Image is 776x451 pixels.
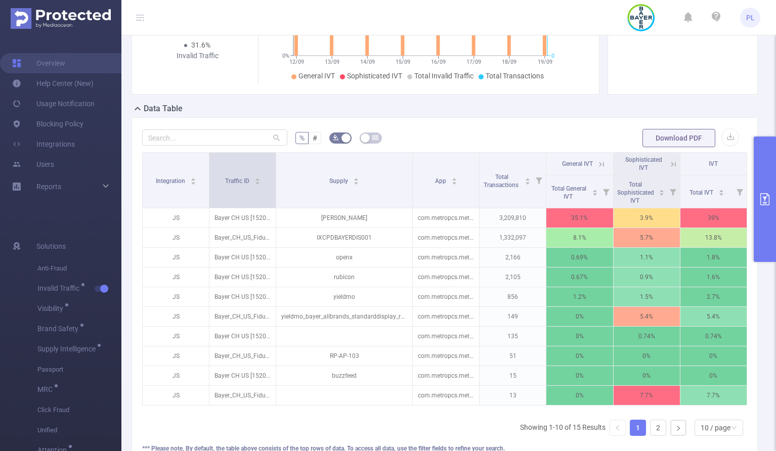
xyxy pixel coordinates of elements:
span: Brand Safety [37,325,82,332]
i: Filter menu [666,175,680,208]
div: Sort [718,188,724,194]
li: Showing 1-10 of 15 Results [520,420,606,436]
span: Unified [37,420,121,440]
i: icon: table [372,134,378,141]
p: 3.9% [614,208,680,228]
p: 1.2% [546,287,613,306]
div: Sort [254,176,261,183]
p: Bayer_CH_US_Fiducia [209,346,276,366]
a: Usage Notification [12,94,95,114]
p: 0.74% [680,327,747,346]
p: Bayer_CH_US_Fiducia [209,228,276,247]
img: Protected Media [11,8,111,29]
a: 1 [630,420,645,435]
p: JS [143,366,209,385]
i: icon: caret-down [592,192,597,195]
p: 0% [546,386,613,405]
p: 1.1% [614,248,680,267]
i: icon: left [615,425,621,431]
p: 1.6% [680,267,747,287]
span: 31.6% [191,41,210,49]
i: icon: caret-down [254,181,260,184]
tspan: 13/09 [324,59,339,65]
a: Blocking Policy [12,114,83,134]
p: 39% [680,208,747,228]
p: rubicon [276,267,412,287]
p: 0% [614,366,680,385]
div: Sort [525,176,531,183]
p: JS [143,267,209,287]
p: yieldmo_bayer_allbrands_standarddisplay_ron_ttd [276,307,412,326]
p: Bayer CH US [15209] [209,366,276,385]
p: 2,105 [480,267,546,287]
p: Bayer CH US [15209] [209,248,276,267]
p: 0% [546,307,613,326]
p: com.metropcs.metrozone [413,307,479,326]
span: General IVT [562,160,593,167]
tspan: 14/09 [360,59,374,65]
p: yieldmo [276,287,412,306]
p: 1.8% [680,248,747,267]
div: Sort [592,188,598,194]
i: icon: caret-down [719,192,724,195]
span: % [299,134,305,142]
div: Sort [451,176,457,183]
p: 0.74% [614,327,680,346]
i: icon: caret-up [659,188,664,191]
p: com.metropcs.metrozone [413,228,479,247]
p: com.metropcs.metrozone [413,386,479,405]
tspan: 0 [551,53,554,59]
span: App [435,177,448,185]
i: icon: caret-down [451,181,457,184]
p: JS [143,386,209,405]
i: icon: caret-down [659,192,664,195]
span: General IVT [298,72,335,80]
p: 0% [546,346,613,366]
i: icon: caret-up [592,188,597,191]
span: Visibility [37,305,67,312]
span: Total Invalid Traffic [414,72,473,80]
i: Filter menu [532,153,546,208]
div: Sort [353,176,359,183]
span: Integration [156,177,187,185]
p: RP-AP-103 [276,346,412,366]
span: # [313,134,317,142]
i: Filter menu [599,175,613,208]
p: com.metropcs.metrozone [413,346,479,366]
p: 0% [546,366,613,385]
p: 13 [480,386,546,405]
p: Bayer CH US [15209] [209,327,276,346]
tspan: 16/09 [431,59,446,65]
p: 5.4% [614,307,680,326]
p: Bayer_CH_US_Fiducia [209,307,276,326]
p: 2,166 [480,248,546,267]
p: com.metropcs.metrozone [413,366,479,385]
p: 0.9% [614,267,680,287]
p: buzzfeed [276,366,412,385]
p: 1,332,097 [480,228,546,247]
p: JS [143,327,209,346]
p: 5.4% [680,307,747,326]
p: 0% [680,366,747,385]
p: 2.7% [680,287,747,306]
p: 7.7% [614,386,680,405]
span: Total Transactions [486,72,544,80]
i: icon: caret-up [525,176,531,179]
a: Users [12,154,54,174]
i: icon: down [731,425,737,432]
tspan: 15/09 [396,59,410,65]
div: Sort [659,188,665,194]
p: 856 [480,287,546,306]
i: icon: caret-up [254,176,260,179]
i: icon: caret-up [190,176,196,179]
p: JS [143,248,209,267]
span: Sophisticated IVT [347,72,402,80]
span: PL [746,8,755,28]
button: Download PDF [642,129,715,147]
i: icon: caret-down [354,181,359,184]
p: openx [276,248,412,267]
p: JS [143,208,209,228]
p: 0.69% [546,248,613,267]
p: 149 [480,307,546,326]
h2: Data Table [144,103,183,115]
